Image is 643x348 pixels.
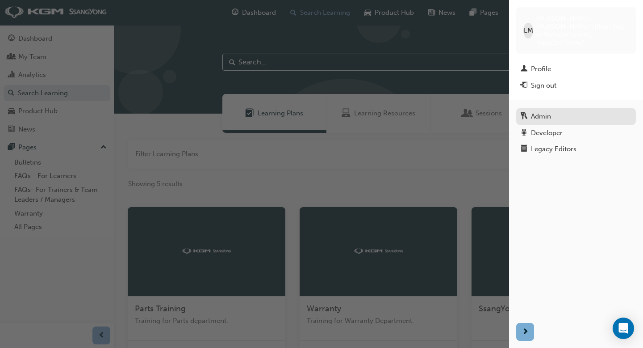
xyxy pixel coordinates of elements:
span: notepad-icon [521,145,527,153]
div: Sign out [531,81,556,91]
a: Profile [516,61,636,77]
div: Open Intercom Messenger [613,318,634,339]
span: robot-icon [521,129,527,137]
div: Developer [531,128,563,138]
span: next-icon [522,327,529,338]
div: Legacy Editors [531,144,576,154]
a: Admin [516,108,636,125]
span: bf.[PERSON_NAME].[PERSON_NAME] [537,31,592,47]
div: Profile [531,64,551,74]
span: LM [524,25,533,36]
span: man-icon [521,65,527,73]
button: Sign out [516,77,636,94]
a: Developer [516,125,636,141]
div: Admin [531,111,551,122]
span: keys-icon [521,113,527,121]
a: Legacy Editors [516,141,636,157]
span: exit-icon [521,82,527,90]
span: [PERSON_NAME] [PERSON_NAME] (Blue Flag) [537,14,629,30]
